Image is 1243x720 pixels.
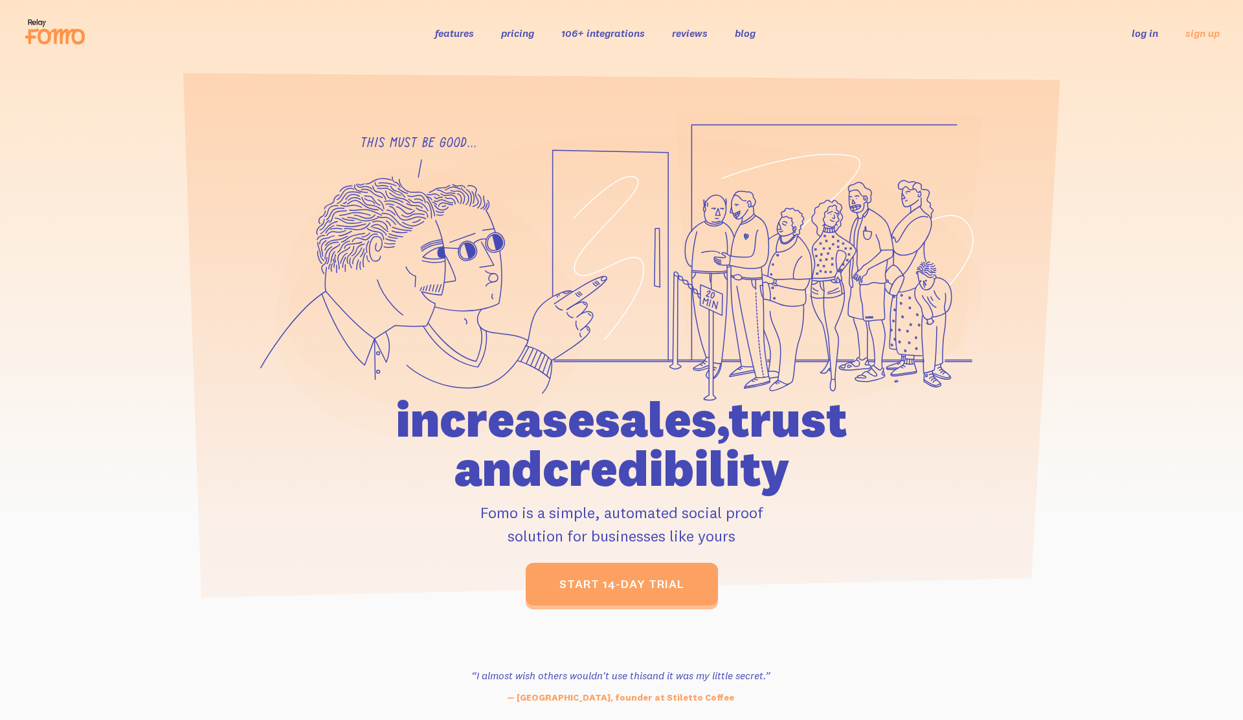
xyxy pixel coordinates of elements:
a: pricing [501,27,534,39]
a: blog [735,27,756,39]
h3: “I almost wish others wouldn't use this and it was my little secret.” [444,668,798,683]
h1: increase sales, trust and credibility [322,395,921,493]
a: sign up [1185,27,1220,40]
a: log in [1132,27,1158,39]
a: start 14-day trial [526,563,718,605]
p: Fomo is a simple, automated social proof solution for businesses like yours [322,501,921,547]
a: features [435,27,474,39]
a: reviews [672,27,708,39]
a: 106+ integrations [561,27,645,39]
p: — [GEOGRAPHIC_DATA], founder at Stiletto Coffee [444,691,798,704]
